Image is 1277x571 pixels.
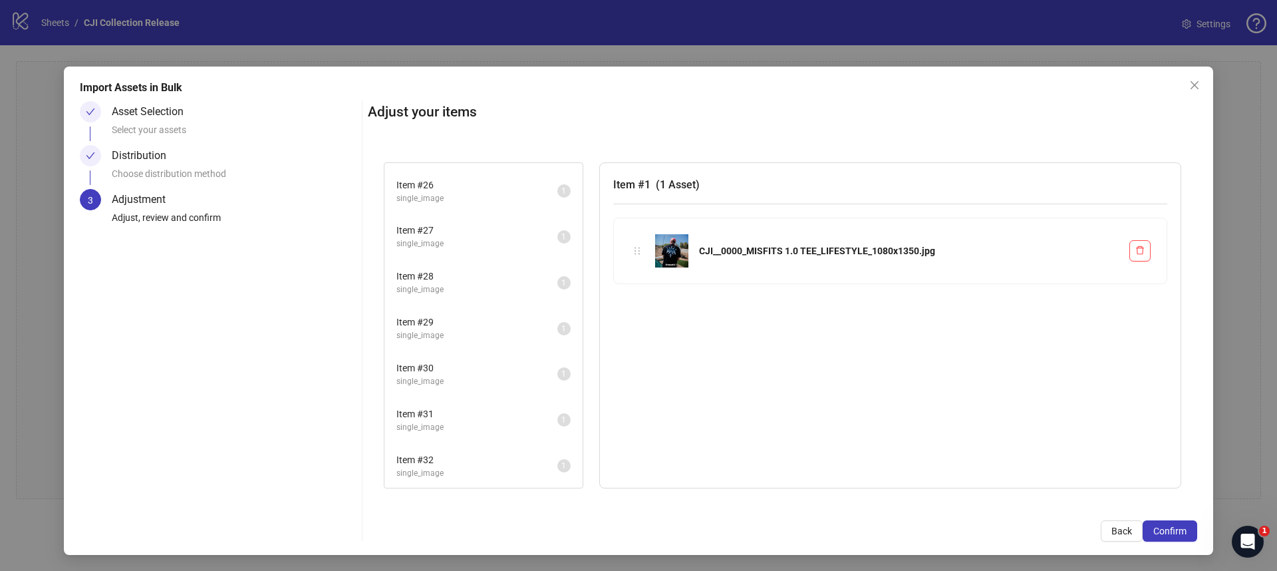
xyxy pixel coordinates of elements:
span: single_image [396,329,557,342]
span: close [1189,80,1200,91]
span: single_image [396,421,557,434]
button: Close [1184,75,1205,96]
div: CJI__0000_MISFITS 1.0 TEE_LIFESTYLE_1080x1350.jpg [699,244,1119,258]
sup: 1 [557,367,571,381]
span: Back [1111,526,1132,536]
div: Asset Selection [112,101,194,122]
span: 1 [561,369,566,379]
span: 1 [561,278,566,287]
div: holder [630,244,644,258]
span: Confirm [1153,526,1187,536]
sup: 1 [557,413,571,427]
img: CJI__0000_MISFITS 1.0 TEE_LIFESTYLE_1080x1350.jpg [655,234,688,268]
span: Item # 29 [396,315,557,329]
span: single_image [396,467,557,480]
span: check [86,107,95,116]
span: 1 [561,415,566,425]
sup: 1 [557,459,571,473]
button: Back [1101,520,1143,542]
span: 1 [561,186,566,196]
div: Distribution [112,145,177,166]
sup: 1 [557,322,571,335]
div: Select your assets [112,122,356,145]
button: Confirm [1143,520,1197,542]
span: Item # 26 [396,178,557,192]
span: 1 [561,324,566,333]
div: Choose distribution method [112,166,356,189]
span: 1 [1259,526,1270,536]
span: Item # 30 [396,361,557,375]
span: 3 [88,195,93,206]
div: Import Assets in Bulk [80,80,1197,96]
span: single_image [396,192,557,205]
span: check [86,151,95,160]
iframe: Intercom live chat [1232,526,1264,558]
h2: Adjust your items [368,101,1197,123]
sup: 1 [557,230,571,244]
span: single_image [396,284,557,296]
sup: 1 [557,276,571,289]
span: Item # 28 [396,269,557,284]
sup: 1 [557,184,571,198]
span: holder [633,246,642,256]
div: Adjust, review and confirm [112,210,356,233]
button: Delete [1129,240,1151,262]
span: single_image [396,238,557,250]
div: Adjustment [112,189,176,210]
span: single_image [396,375,557,388]
h3: Item # 1 [613,176,1167,193]
span: Item # 31 [396,407,557,421]
span: delete [1135,246,1145,255]
span: 1 [561,461,566,471]
span: Item # 27 [396,223,557,238]
span: 1 [561,232,566,242]
span: ( 1 Asset ) [656,178,700,191]
span: Item # 32 [396,453,557,467]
